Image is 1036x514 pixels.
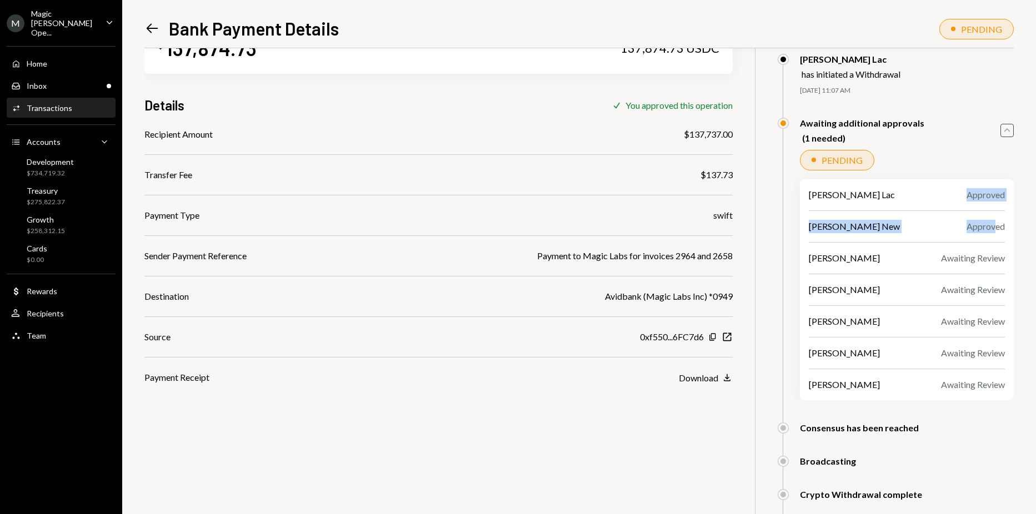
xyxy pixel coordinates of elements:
div: $258,312.15 [27,226,65,236]
a: Growth$258,312.15 [7,211,116,238]
div: $137,737.00 [684,128,733,141]
h1: Bank Payment Details [169,17,339,39]
a: Treasury$275,822.37 [7,183,116,209]
a: Transactions [7,98,116,118]
div: Awaiting Review [941,251,1005,265]
div: Accounts [27,137,61,147]
div: Payment Receipt [144,371,209,384]
div: [DATE] 11:07 AM [800,86,1014,95]
div: swift [713,209,733,222]
div: $275,822.37 [27,198,65,207]
div: Source [144,330,171,344]
div: PENDING [961,24,1002,34]
div: Development [27,157,74,167]
div: Awaiting Review [941,315,1005,328]
a: Cards$0.00 [7,240,116,267]
a: Team [7,325,116,345]
div: [PERSON_NAME] Lac [809,188,895,201]
div: Awaiting additional approvals [800,118,924,128]
a: Home [7,53,116,73]
div: [PERSON_NAME] Lac [800,54,900,64]
div: Transfer Fee [144,168,192,182]
div: Awaiting Review [941,283,1005,296]
div: Avidbank (Magic Labs Inc) *0949 [605,290,733,303]
div: Consensus has been reached [800,422,919,433]
a: Recipients [7,303,116,323]
div: Treasury [27,186,65,195]
div: Approved [967,220,1005,233]
div: Sender Payment Reference [144,249,247,263]
div: Cards [27,244,47,253]
div: $0.00 [27,255,47,265]
h3: Details [144,96,184,114]
div: (1 needed) [802,133,924,143]
div: M [7,14,24,32]
div: Awaiting Review [941,378,1005,391]
div: You approved this operation [625,100,733,110]
div: Magic [PERSON_NAME] Ope... [31,9,97,37]
div: Approved [967,188,1005,201]
div: Transactions [27,103,72,113]
div: Rewards [27,286,57,296]
div: PENDING [822,155,863,165]
div: $137.73 [700,168,733,182]
a: Development$734,719.32 [7,154,116,180]
div: Destination [144,290,189,303]
div: 0xf550...6FC7d6 [640,330,704,344]
div: [PERSON_NAME] [809,283,880,296]
div: $734,719.32 [27,169,74,178]
div: Download [679,372,718,383]
div: Crypto Withdrawal complete [800,489,922,500]
a: Rewards [7,281,116,301]
div: Recipients [27,309,64,318]
div: Inbox [27,81,47,90]
a: Accounts [7,132,116,152]
div: Payment to Magic Labs for invoices 2964 and 2658 [537,249,733,263]
button: Download [679,372,733,384]
div: has initiated a Withdrawal [802,69,900,79]
div: [PERSON_NAME] [809,378,880,391]
div: Broadcasting [800,456,856,466]
div: [PERSON_NAME] [809,251,880,265]
div: Payment Type [144,209,199,222]
div: [PERSON_NAME] New [809,220,900,233]
div: Awaiting Review [941,346,1005,360]
div: [PERSON_NAME] [809,346,880,360]
div: Home [27,59,47,68]
a: Inbox [7,75,116,95]
div: Team [27,331,46,340]
div: Recipient Amount [144,128,213,141]
div: Growth [27,215,65,224]
div: [PERSON_NAME] [809,315,880,328]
